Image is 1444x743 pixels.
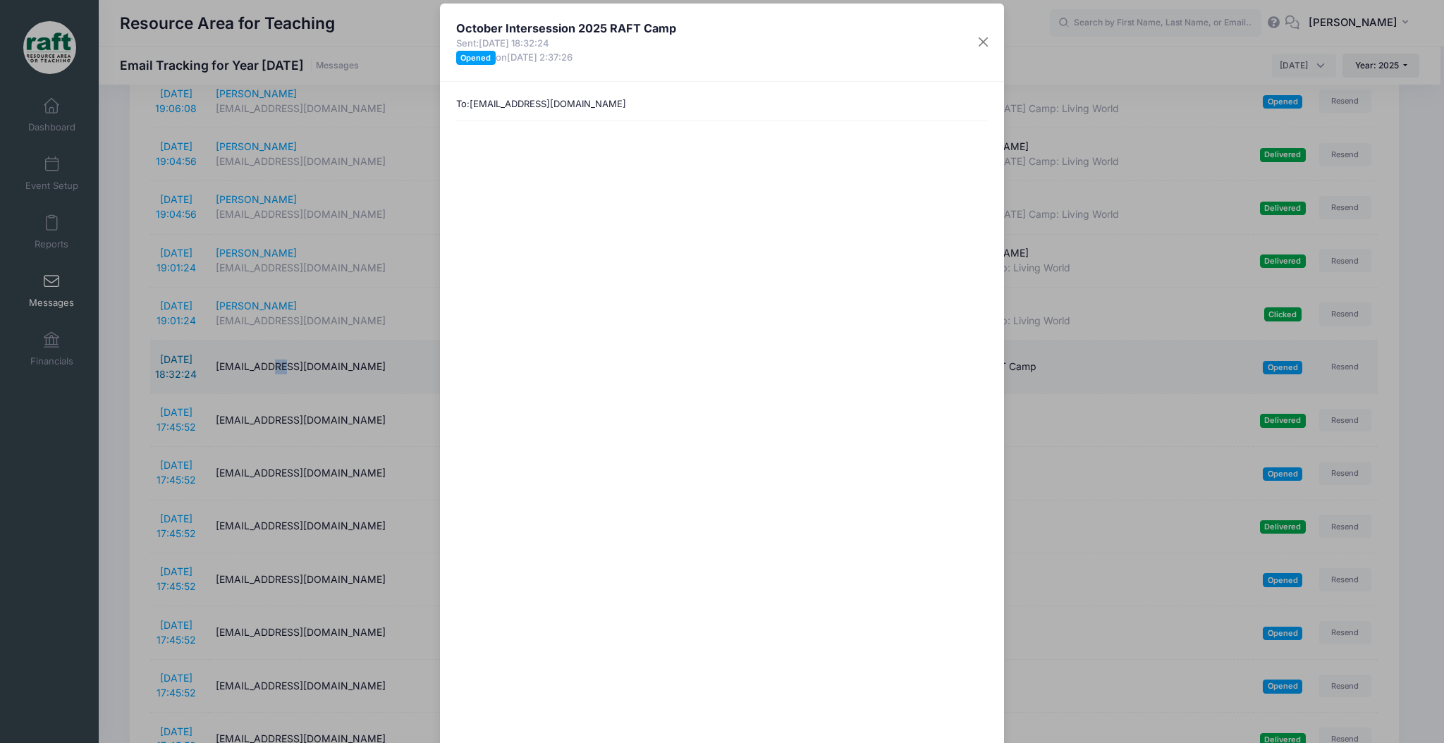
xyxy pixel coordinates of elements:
h4: October Intersession 2025 RAFT Camp [456,20,676,37]
button: Close [971,30,996,55]
span: [EMAIL_ADDRESS][DOMAIN_NAME] [470,98,626,109]
div: To: [449,97,995,111]
span: [DATE] 2:37:26 [507,51,573,63]
span: Sent: [456,37,676,51]
span: Opened [456,51,496,64]
span: [DATE] 18:32:24 [479,37,549,49]
span: on [496,51,573,63]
